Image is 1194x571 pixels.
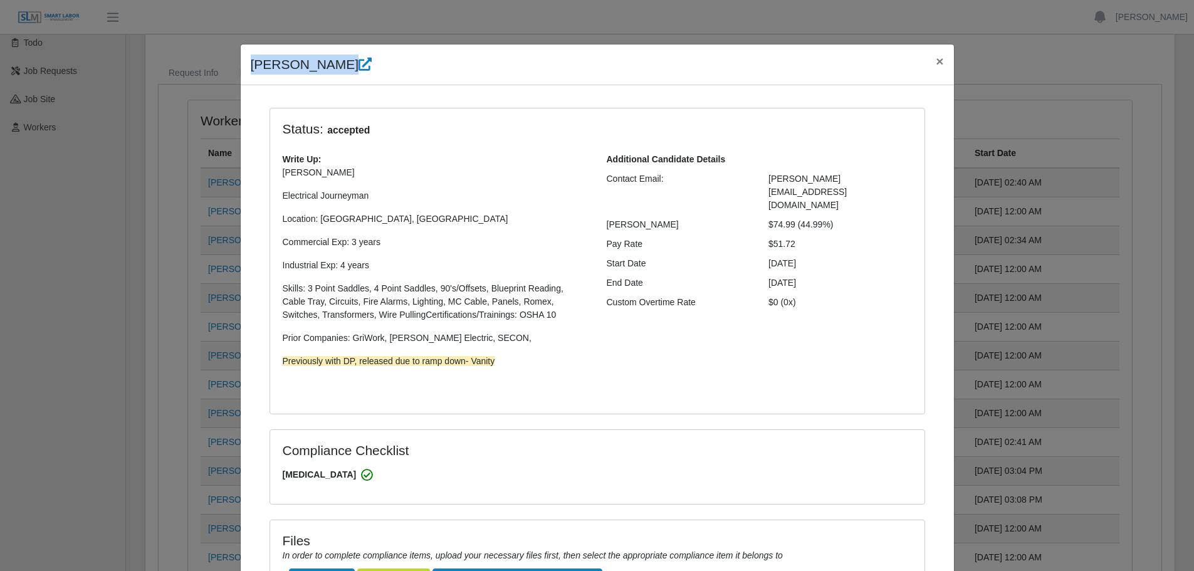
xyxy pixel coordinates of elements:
span: [MEDICAL_DATA] [283,468,912,481]
p: [PERSON_NAME] [283,166,588,179]
div: End Date [597,276,760,290]
b: Write Up: [283,154,322,164]
div: Custom Overtime Rate [597,296,760,309]
div: Start Date [597,257,760,270]
i: In order to complete compliance items, upload your necessary files first, then select the appropr... [283,550,783,560]
span: accepted [323,123,374,138]
h4: [PERSON_NAME] [251,55,372,75]
span: × [936,54,943,68]
span: $0 (0x) [768,297,796,307]
div: Pay Rate [597,238,760,251]
p: Industrial Exp: 4 years [283,259,588,272]
h4: Compliance Checklist [283,443,696,458]
div: $74.99 (44.99%) [759,218,921,231]
div: [DATE] [759,257,921,270]
p: Electrical Journeyman [283,189,588,202]
h4: Status: [283,121,750,138]
p: Prior Companies: GriWork, [PERSON_NAME] Electric, SECON, [283,332,588,345]
p: Location: [GEOGRAPHIC_DATA], [GEOGRAPHIC_DATA] [283,212,588,226]
p: Commercial Exp: 3 years [283,236,588,249]
span: Previously with DP, released due to ramp down- Vanity [283,356,495,366]
button: Close [926,45,953,78]
p: Skills: 3 Point Saddles, 4 Point Saddles, 90's/Offsets, Blueprint Reading, Cable Tray, Circuits, ... [283,282,588,322]
div: Contact Email: [597,172,760,212]
h4: Files [283,533,912,548]
span: [PERSON_NAME][EMAIL_ADDRESS][DOMAIN_NAME] [768,174,847,210]
div: [PERSON_NAME] [597,218,760,231]
b: Additional Candidate Details [607,154,726,164]
div: $51.72 [759,238,921,251]
span: [DATE] [768,278,796,288]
